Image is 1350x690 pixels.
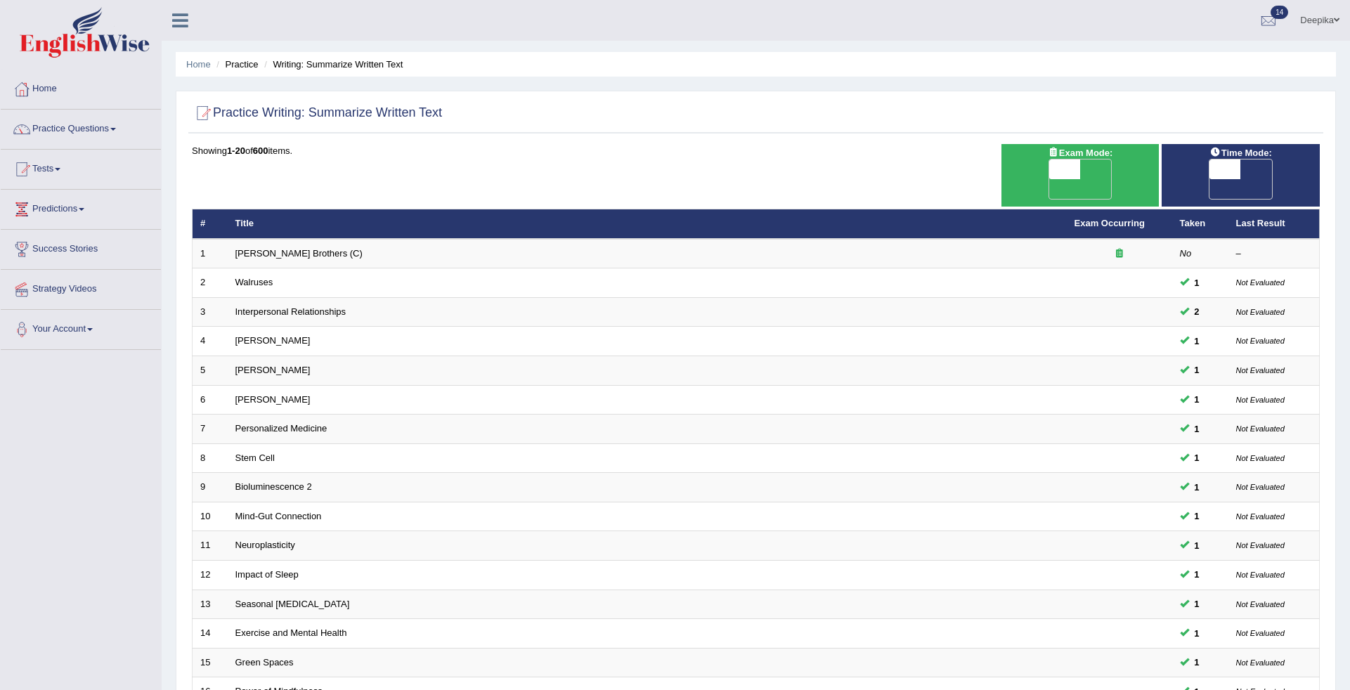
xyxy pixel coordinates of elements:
[235,335,311,346] a: [PERSON_NAME]
[228,209,1067,239] th: Title
[235,569,299,580] a: Impact of Sleep
[1205,145,1278,160] span: Time Mode:
[1236,658,1285,667] small: Not Evaluated
[1189,363,1205,377] span: You can still take this question
[1189,480,1205,495] span: You can still take this question
[1,270,161,305] a: Strategy Videos
[1180,248,1192,259] em: No
[193,297,228,327] td: 3
[235,248,363,259] a: [PERSON_NAME] Brothers (C)
[1236,483,1285,491] small: Not Evaluated
[193,502,228,531] td: 10
[1189,334,1205,349] span: You can still take this question
[235,627,347,638] a: Exercise and Mental Health
[193,268,228,298] td: 2
[235,540,295,550] a: Neuroplasticity
[1189,509,1205,523] span: You can still take this question
[1042,145,1118,160] span: Exam Mode:
[193,473,228,502] td: 9
[235,599,350,609] a: Seasonal [MEDICAL_DATA]
[1,110,161,145] a: Practice Questions
[1228,209,1320,239] th: Last Result
[1189,392,1205,407] span: You can still take this question
[1,190,161,225] a: Predictions
[1236,629,1285,637] small: Not Evaluated
[261,58,403,71] li: Writing: Summarize Written Text
[1236,366,1285,375] small: Not Evaluated
[1,230,161,265] a: Success Stories
[1172,209,1228,239] th: Taken
[1236,541,1285,549] small: Not Evaluated
[1236,512,1285,521] small: Not Evaluated
[1075,247,1164,261] div: Exam occurring question
[1189,597,1205,611] span: You can still take this question
[1189,655,1205,670] span: You can still take this question
[1,150,161,185] a: Tests
[1236,600,1285,608] small: Not Evaluated
[1075,218,1145,228] a: Exam Occurring
[1189,304,1205,319] span: You can still take this question
[227,145,245,156] b: 1-20
[1189,538,1205,553] span: You can still take this question
[1,310,161,345] a: Your Account
[1,70,161,105] a: Home
[1236,337,1285,345] small: Not Evaluated
[1271,6,1288,19] span: 14
[193,531,228,561] td: 11
[235,657,294,668] a: Green Spaces
[193,619,228,649] td: 14
[235,481,312,492] a: Bioluminescence 2
[193,327,228,356] td: 4
[235,306,346,317] a: Interpersonal Relationships
[193,415,228,444] td: 7
[1189,567,1205,582] span: You can still take this question
[1236,571,1285,579] small: Not Evaluated
[235,394,311,405] a: [PERSON_NAME]
[253,145,268,156] b: 600
[193,356,228,386] td: 5
[235,453,275,463] a: Stem Cell
[1189,422,1205,436] span: You can still take this question
[1236,247,1312,261] div: –
[193,209,228,239] th: #
[193,560,228,590] td: 12
[186,59,211,70] a: Home
[235,511,322,521] a: Mind-Gut Connection
[235,365,311,375] a: [PERSON_NAME]
[192,103,442,124] h2: Practice Writing: Summarize Written Text
[192,144,1320,157] div: Showing of items.
[235,277,273,287] a: Walruses
[193,648,228,677] td: 15
[193,443,228,473] td: 8
[1236,396,1285,404] small: Not Evaluated
[193,385,228,415] td: 6
[1189,626,1205,641] span: You can still take this question
[213,58,258,71] li: Practice
[1236,424,1285,433] small: Not Evaluated
[1001,144,1160,207] div: Show exams occurring in exams
[1189,275,1205,290] span: You can still take this question
[235,423,327,434] a: Personalized Medicine
[1236,454,1285,462] small: Not Evaluated
[1236,308,1285,316] small: Not Evaluated
[1189,450,1205,465] span: You can still take this question
[193,590,228,619] td: 13
[1236,278,1285,287] small: Not Evaluated
[193,239,228,268] td: 1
